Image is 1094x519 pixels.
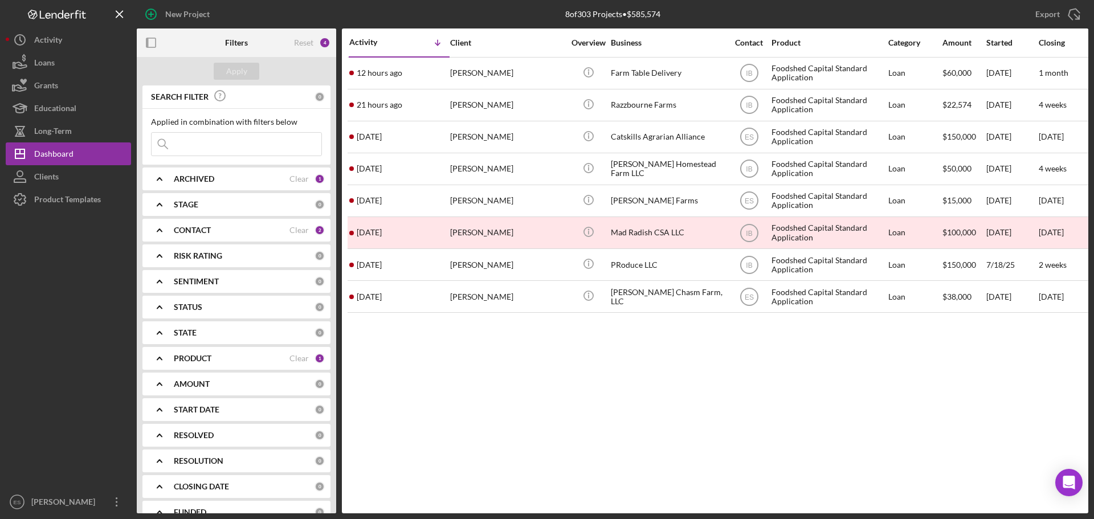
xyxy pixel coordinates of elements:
div: Activity [34,28,62,54]
div: Product Templates [34,188,101,214]
b: STATE [174,328,197,337]
div: Clear [289,354,309,363]
time: [DATE] [1039,132,1064,141]
text: IB [746,229,752,237]
div: [PERSON_NAME] Chasm Farm, LLC [611,281,725,312]
time: 2025-08-18 15:54 [357,100,402,109]
div: Loans [34,51,55,77]
div: Foodshed Capital Standard Application [771,186,885,216]
time: 2025-08-07 17:51 [357,164,382,173]
div: Grants [34,74,58,100]
div: [PERSON_NAME] Farms [611,186,725,216]
div: [PERSON_NAME] Homestead Farm LLC [611,154,725,184]
button: Export [1024,3,1088,26]
div: $38,000 [942,281,985,312]
button: Long-Term [6,120,131,142]
div: 0 [315,276,325,287]
div: 0 [315,199,325,210]
a: Educational [6,97,131,120]
time: [DATE] [1039,195,1064,205]
div: Loan [888,186,941,216]
div: 1 [315,174,325,184]
b: AMOUNT [174,379,210,389]
div: Foodshed Capital Standard Application [771,154,885,184]
b: SENTIMENT [174,277,219,286]
div: 0 [315,302,325,312]
div: $22,574 [942,90,985,120]
time: 2025-08-05 13:25 [357,228,382,237]
div: Activity [349,38,399,47]
div: [DATE] [986,218,1038,248]
button: Product Templates [6,188,131,211]
div: 1 [315,353,325,363]
div: [DATE] [986,154,1038,184]
div: Loan [888,90,941,120]
div: 0 [315,456,325,466]
div: Open Intercom Messenger [1055,469,1083,496]
button: ES[PERSON_NAME] [6,491,131,513]
div: 0 [315,92,325,102]
div: $150,000 [942,250,985,280]
div: [DATE] [986,58,1038,88]
button: New Project [137,3,221,26]
b: STAGE [174,200,198,209]
div: $150,000 [942,122,985,152]
b: RESOLUTION [174,456,223,465]
b: FUNDED [174,508,206,517]
div: Client [450,38,564,47]
div: [DATE] [986,186,1038,216]
div: Foodshed Capital Standard Application [771,90,885,120]
div: [PERSON_NAME] [450,154,564,184]
div: PRoduce LLC [611,250,725,280]
time: 4 weeks [1039,164,1067,173]
b: RESOLVED [174,431,214,440]
div: Loan [888,122,941,152]
b: STATUS [174,303,202,312]
time: 2025-08-15 14:26 [357,132,382,141]
time: 2025-08-05 18:11 [357,196,382,205]
div: 4 [319,37,330,48]
div: Category [888,38,941,47]
div: [PERSON_NAME] [450,218,564,248]
b: CONTACT [174,226,211,235]
b: START DATE [174,405,219,414]
time: [DATE] [1039,292,1064,301]
text: IB [746,101,752,109]
div: Loan [888,218,941,248]
div: Farm Table Delivery [611,58,725,88]
div: $60,000 [942,58,985,88]
div: Reset [294,38,313,47]
text: ES [744,133,753,141]
b: ARCHIVED [174,174,214,183]
button: Apply [214,63,259,80]
div: 8 of 303 Projects • $585,574 [565,10,660,19]
div: [PERSON_NAME] [450,122,564,152]
div: Foodshed Capital Standard Application [771,250,885,280]
div: 2 [315,225,325,235]
button: Activity [6,28,131,51]
button: Loans [6,51,131,74]
div: Loan [888,281,941,312]
text: IB [746,70,752,77]
div: [DATE] [986,90,1038,120]
div: 0 [315,507,325,517]
div: [PERSON_NAME] [450,250,564,280]
text: ES [14,499,21,505]
div: 0 [315,328,325,338]
div: [PERSON_NAME] [450,58,564,88]
b: Filters [225,38,248,47]
text: IB [746,165,752,173]
div: Loan [888,154,941,184]
div: Amount [942,38,985,47]
button: Clients [6,165,131,188]
div: [PERSON_NAME] [28,491,103,516]
div: [DATE] [986,122,1038,152]
div: $50,000 [942,154,985,184]
div: Razzbourne Farms [611,90,725,120]
div: 0 [315,481,325,492]
div: [PERSON_NAME] [450,281,564,312]
div: Dashboard [34,142,74,168]
time: [DATE] [1039,227,1064,237]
